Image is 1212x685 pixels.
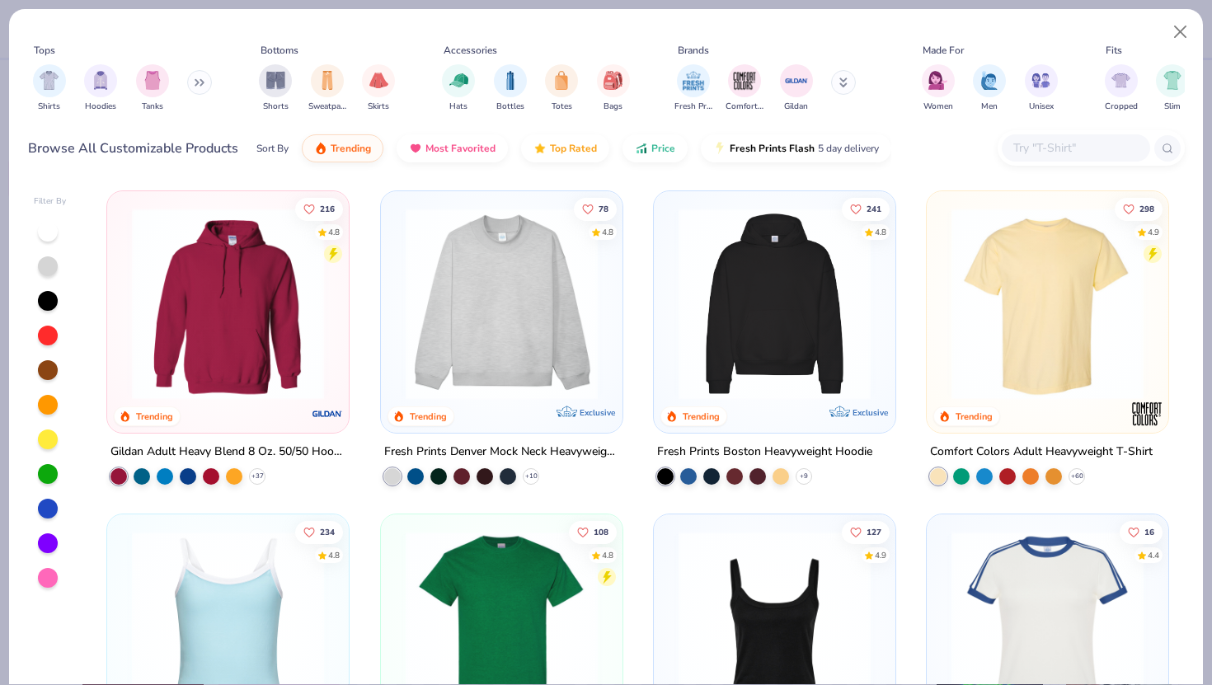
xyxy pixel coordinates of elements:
[604,101,622,113] span: Bags
[533,142,547,155] img: TopRated.gif
[34,195,67,208] div: Filter By
[580,407,615,418] span: Exclusive
[604,71,622,90] img: Bags Image
[409,142,422,155] img: most_fav.gif
[928,71,947,90] img: Women Image
[85,101,116,113] span: Hoodies
[681,68,706,93] img: Fresh Prints Image
[328,226,340,238] div: 4.8
[930,442,1153,462] div: Comfort Colors Adult Heavyweight T-Shirt
[444,43,497,58] div: Accessories
[256,141,289,156] div: Sort By
[867,528,881,537] span: 127
[320,204,335,213] span: 216
[501,71,519,90] img: Bottles Image
[726,64,763,113] button: filter button
[308,64,346,113] button: filter button
[842,521,890,544] button: Like
[320,528,335,537] span: 234
[784,68,809,93] img: Gildan Image
[259,64,292,113] div: filter for Shorts
[1120,521,1163,544] button: Like
[295,197,343,220] button: Like
[397,134,508,162] button: Most Favorited
[143,71,162,90] img: Tanks Image
[136,64,169,113] div: filter for Tanks
[670,208,879,400] img: 91acfc32-fd48-4d6b-bdad-a4c1a30ac3fc
[362,64,395,113] button: filter button
[312,397,345,430] img: Gildan logo
[266,71,285,90] img: Shorts Image
[1156,64,1189,113] div: filter for Slim
[110,442,345,462] div: Gildan Adult Heavy Blend 8 Oz. 50/50 Hooded Sweatshirt
[622,134,688,162] button: Price
[1031,71,1050,90] img: Unisex Image
[701,134,891,162] button: Fresh Prints Flash5 day delivery
[875,550,886,562] div: 4.9
[713,142,726,155] img: flash.gif
[651,142,675,155] span: Price
[1163,71,1181,90] img: Slim Image
[40,71,59,90] img: Shirts Image
[302,134,383,162] button: Trending
[1115,197,1163,220] button: Like
[1148,226,1159,238] div: 4.9
[780,64,813,113] div: filter for Gildan
[784,101,808,113] span: Gildan
[730,142,815,155] span: Fresh Prints Flash
[1106,43,1122,58] div: Fits
[263,101,289,113] span: Shorts
[442,64,475,113] button: filter button
[33,64,66,113] div: filter for Shirts
[973,64,1006,113] button: filter button
[295,521,343,544] button: Like
[259,64,292,113] button: filter button
[545,64,578,113] button: filter button
[1105,64,1138,113] button: filter button
[328,550,340,562] div: 4.8
[136,64,169,113] button: filter button
[943,208,1152,400] img: 029b8af0-80e6-406f-9fdc-fdf898547912
[1156,64,1189,113] button: filter button
[1144,528,1154,537] span: 16
[606,208,815,400] img: a90f7c54-8796-4cb2-9d6e-4e9644cfe0fe
[331,142,371,155] span: Trending
[657,442,872,462] div: Fresh Prints Boston Heavyweight Hoodie
[1025,64,1058,113] button: filter button
[597,64,630,113] div: filter for Bags
[1111,71,1130,90] img: Cropped Image
[842,197,890,220] button: Like
[923,101,953,113] span: Women
[34,43,55,58] div: Tops
[818,139,879,158] span: 5 day delivery
[980,71,998,90] img: Men Image
[142,101,163,113] span: Tanks
[552,71,571,90] img: Totes Image
[674,64,712,113] div: filter for Fresh Prints
[601,550,613,562] div: 4.8
[308,64,346,113] div: filter for Sweatpants
[597,64,630,113] button: filter button
[545,64,578,113] div: filter for Totes
[92,71,110,90] img: Hoodies Image
[124,208,332,400] img: 01756b78-01f6-4cc6-8d8a-3c30c1a0c8ac
[1165,16,1196,48] button: Close
[726,64,763,113] div: filter for Comfort Colors
[384,442,619,462] div: Fresh Prints Denver Mock Neck Heavyweight Sweatshirt
[550,142,597,155] span: Top Rated
[1164,101,1181,113] span: Slim
[853,407,888,418] span: Exclusive
[362,64,395,113] div: filter for Skirts
[369,71,388,90] img: Skirts Image
[1105,101,1138,113] span: Cropped
[368,101,389,113] span: Skirts
[568,521,616,544] button: Like
[552,101,572,113] span: Totes
[1025,64,1058,113] div: filter for Unisex
[923,43,964,58] div: Made For
[1130,397,1163,430] img: Comfort Colors logo
[425,142,496,155] span: Most Favorited
[732,68,757,93] img: Comfort Colors Image
[1071,472,1083,481] span: + 60
[318,71,336,90] img: Sweatpants Image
